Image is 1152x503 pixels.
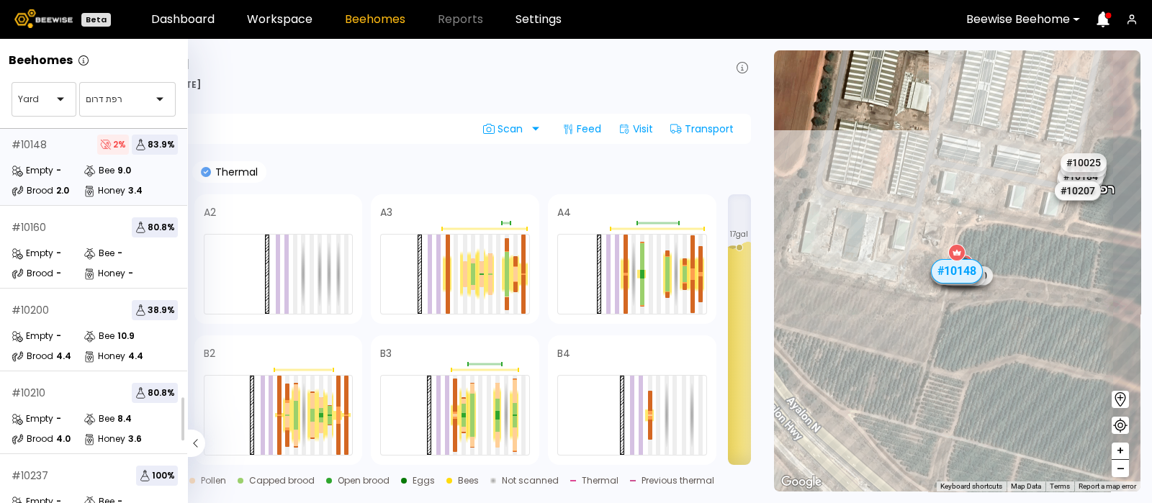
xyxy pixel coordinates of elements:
div: Previous thermal [642,476,714,485]
div: Transport [665,117,739,140]
img: Google [778,473,825,491]
a: Workspace [247,14,312,25]
div: Empty [12,163,53,178]
span: 2 % [97,135,129,155]
div: Brood [12,183,53,198]
div: Bee [84,329,114,343]
span: 100 % [136,466,178,486]
div: - [56,249,61,258]
span: Reports [438,14,483,25]
p: Beehomes [9,55,73,66]
div: Brood [12,266,53,281]
div: # 10160 [940,267,986,286]
div: Beta [81,13,111,27]
div: Open brood [338,476,390,485]
div: Bees [458,476,479,485]
span: 80.8 % [132,383,178,403]
div: - [117,249,122,258]
div: # 10237 [12,471,48,481]
div: Bee [84,412,114,426]
span: 83.9 % [132,135,178,155]
div: 4.4 [128,352,143,361]
div: 4.0 [56,435,71,443]
div: # 10148 [12,140,47,150]
div: Thermal [582,476,618,485]
div: Empty [12,412,53,426]
div: Empty [12,246,53,260]
button: – [1112,460,1129,477]
h4: A2 [204,207,216,217]
div: # 10136 [1055,182,1101,201]
div: - [56,269,61,278]
div: # 10207 [1055,181,1101,199]
div: 10.9 [117,332,135,340]
button: + [1112,443,1129,460]
img: Beewise logo [14,9,73,28]
div: Bee [84,246,114,260]
a: Settings [516,14,562,25]
a: Beehomes [345,14,405,25]
div: Not scanned [502,476,559,485]
span: Scan [483,123,528,135]
a: Dashboard [151,14,215,25]
h4: A3 [380,207,392,217]
div: 3.6 [128,435,142,443]
h4: B2 [204,348,215,358]
a: Report a map error [1079,482,1136,490]
p: Thermal [211,167,258,177]
div: - [128,269,133,278]
div: Visit [613,117,659,140]
button: Map Data [1011,481,1041,491]
span: 38.9 % [132,300,178,320]
a: Terms (opens in new tab) [1050,482,1070,490]
div: # 10025 [1061,153,1107,171]
div: # 10182 [1061,158,1107,177]
div: Honey [84,266,125,281]
div: # 10200 [12,305,49,315]
div: 4.4 [56,352,71,361]
div: Empty [12,329,53,343]
h4: B4 [557,348,570,358]
div: Honey [84,432,125,446]
div: Capped brood [249,476,315,485]
div: 8.4 [117,414,132,423]
div: Brood [12,349,53,363]
div: Feed [557,117,607,140]
span: – [1117,460,1125,478]
div: - [56,414,61,423]
div: Brood [12,432,53,446]
div: Pollen [201,476,226,485]
div: # 10148 [931,258,983,283]
div: Eggs [413,476,435,485]
span: + [1116,442,1125,460]
div: Honey [84,349,125,363]
h4: A4 [557,207,571,217]
div: - [56,332,61,340]
h4: B3 [380,348,392,358]
div: 2.0 [56,186,69,195]
div: - [56,166,61,175]
button: Keyboard shortcuts [940,481,1002,491]
span: 80.8 % [132,217,178,237]
div: 9.0 [117,166,131,175]
div: # 10184 [1058,166,1104,185]
div: Honey [84,183,125,198]
a: Open this area in Google Maps (opens a new window) [778,473,825,491]
div: # 10237 [934,266,980,285]
div: # 10160 [12,222,46,232]
div: # 10210 [12,388,45,398]
span: 17 gal [730,231,748,238]
div: Bee [84,163,114,178]
div: 3.4 [128,186,143,195]
div: רפת דרום [939,251,989,281]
